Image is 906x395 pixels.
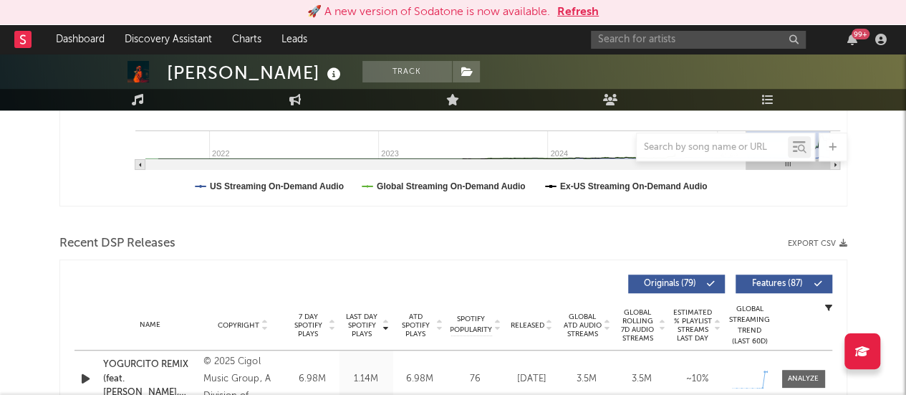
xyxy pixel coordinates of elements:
span: Released [511,321,544,330]
span: Features ( 87 ) [745,280,811,288]
button: Originals(79) [628,275,725,293]
button: 99+ [847,34,857,45]
span: Global Rolling 7D Audio Streams [618,308,657,343]
input: Search by song name or URL [637,142,788,153]
div: 6.98M [289,372,336,386]
span: ATD Spotify Plays [397,313,435,338]
text: Ex-US Streaming On-Demand Audio [559,181,707,191]
a: Dashboard [46,25,115,54]
div: 3.5M [618,372,666,386]
input: Search for artists [591,31,806,49]
div: 3.5M [563,372,611,386]
div: 🚀 A new version of Sodatone is now available. [307,4,550,21]
div: 99 + [852,29,869,39]
a: Charts [222,25,271,54]
button: Refresh [557,4,599,21]
div: 6.98M [397,372,443,386]
div: 1.14M [343,372,390,386]
div: [DATE] [508,372,556,386]
button: Track [362,61,452,82]
div: [PERSON_NAME] [167,61,344,85]
button: Export CSV [788,239,847,248]
span: Spotify Popularity [450,314,492,335]
span: Last Day Spotify Plays [343,313,381,338]
span: Recent DSP Releases [59,235,175,252]
span: Global ATD Audio Streams [563,313,602,338]
div: ~ 10 % [673,372,721,386]
text: US Streaming On-Demand Audio [210,181,344,191]
a: Leads [271,25,317,54]
span: 7 Day Spotify Plays [289,313,327,338]
div: 76 [450,372,501,386]
span: Originals ( 79 ) [637,280,703,288]
span: Estimated % Playlist Streams Last Day [673,308,713,343]
button: Features(87) [736,275,832,293]
div: Name [103,320,197,330]
text: Global Streaming On-Demand Audio [376,181,525,191]
a: Discovery Assistant [115,25,222,54]
span: Copyright [218,321,259,330]
div: Global Streaming Trend (Last 60D) [728,304,771,347]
